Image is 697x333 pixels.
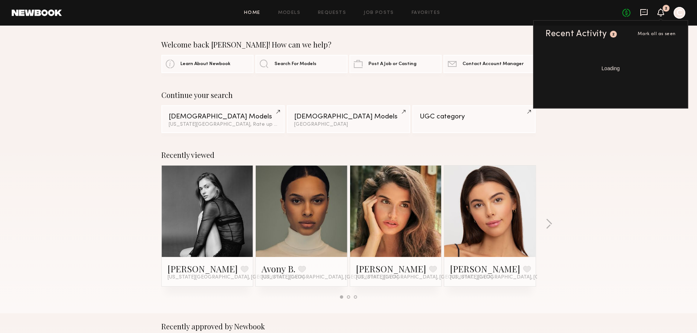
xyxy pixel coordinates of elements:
[356,275,493,280] span: [US_STATE][GEOGRAPHIC_DATA], [GEOGRAPHIC_DATA]
[602,66,620,71] span: Loading
[161,91,536,99] div: Continue your search
[161,322,536,331] div: Recently approved by Newbook
[161,55,254,73] a: Learn About Newbook
[412,11,441,15] a: Favorites
[349,55,442,73] a: Post A Job or Casting
[368,62,416,67] span: Post A Job or Casting
[462,62,524,67] span: Contact Account Manager
[168,275,304,280] span: [US_STATE][GEOGRAPHIC_DATA], [GEOGRAPHIC_DATA]
[169,113,277,120] div: [DEMOGRAPHIC_DATA] Models
[356,263,426,275] a: [PERSON_NAME]
[180,62,231,67] span: Learn About Newbook
[612,33,615,37] div: 2
[161,105,285,133] a: [DEMOGRAPHIC_DATA] Models[US_STATE][GEOGRAPHIC_DATA], Rate up to $211
[294,122,403,127] div: [GEOGRAPHIC_DATA]
[412,105,536,133] a: UGC category
[255,55,348,73] a: Search For Models
[674,7,685,19] a: C
[168,263,238,275] a: [PERSON_NAME]
[278,11,300,15] a: Models
[287,105,410,133] a: [DEMOGRAPHIC_DATA] Models[GEOGRAPHIC_DATA]
[443,55,536,73] a: Contact Account Manager
[262,275,398,280] span: [US_STATE][GEOGRAPHIC_DATA], [GEOGRAPHIC_DATA]
[294,113,403,120] div: [DEMOGRAPHIC_DATA] Models
[420,113,528,120] div: UGC category
[169,122,277,127] div: [US_STATE][GEOGRAPHIC_DATA], Rate up to $211
[318,11,346,15] a: Requests
[364,11,394,15] a: Job Posts
[638,32,676,36] span: Mark all as seen
[450,275,587,280] span: [US_STATE][GEOGRAPHIC_DATA], [GEOGRAPHIC_DATA]
[546,30,607,38] div: Recent Activity
[262,263,295,275] a: Avony B.
[274,62,316,67] span: Search For Models
[161,40,536,49] div: Welcome back [PERSON_NAME]! How can we help?
[161,151,536,159] div: Recently viewed
[450,263,520,275] a: [PERSON_NAME]
[665,7,667,11] div: 2
[244,11,261,15] a: Home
